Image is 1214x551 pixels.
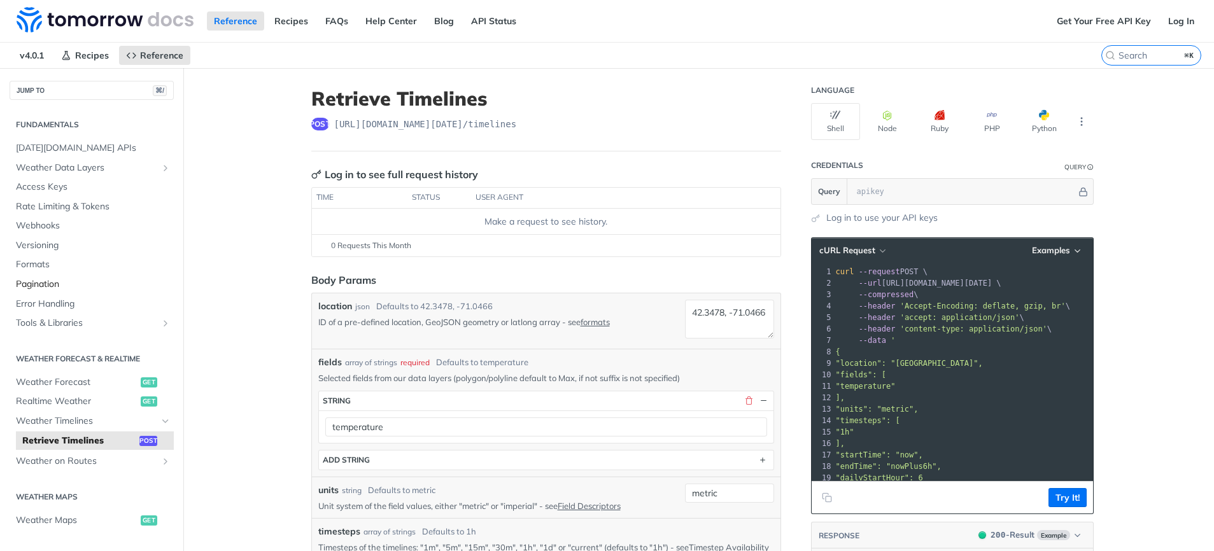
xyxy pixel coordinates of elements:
button: Try It! [1048,488,1087,507]
span: [URL][DOMAIN_NAME][DATE] \ [836,279,1001,288]
div: QueryInformation [1064,162,1094,172]
button: Query [812,179,847,204]
span: \ [836,324,1052,333]
button: 200200-ResultExample [972,529,1086,541]
div: Credentials [811,160,863,171]
button: Show subpages for Weather on Routes [160,456,171,466]
a: Rate Limiting & Tokens [10,197,174,216]
span: Rate Limiting & Tokens [16,200,171,213]
button: Copy to clipboard [818,488,836,507]
span: Example [1037,530,1070,540]
span: timesteps [318,525,360,538]
span: get [141,377,157,387]
a: Pagination [10,275,174,294]
kbd: ⌘K [1182,49,1197,62]
span: fields [318,356,342,369]
div: 15 [812,426,833,438]
span: "temperature" [836,382,896,391]
div: Body Params [311,272,376,288]
div: 18 [812,461,833,472]
input: apikey [851,179,1076,204]
span: get [141,396,157,407]
span: ' [891,336,895,345]
button: RESPONSE [818,529,860,542]
div: 4 [812,300,833,312]
span: Webhooks [16,220,171,232]
span: post [311,118,329,130]
span: --compressed [859,290,914,299]
a: Log In [1161,11,1201,31]
label: location [318,300,352,313]
a: Log in to use your API keys [826,211,938,225]
textarea: 42.3478, -71.0466 [685,300,774,338]
div: 7 [812,335,833,346]
th: status [407,188,471,208]
div: 11 [812,380,833,392]
span: ], [836,439,845,448]
a: Weather Data LayersShow subpages for Weather Data Layers [10,158,174,178]
span: Weather on Routes [16,455,157,468]
span: --data [859,336,886,345]
span: \ [836,302,1071,310]
a: Access Keys [10,178,174,197]
svg: More ellipsis [1076,116,1087,127]
span: Realtime Weather [16,395,138,408]
a: Webhooks [10,216,174,235]
button: Python [1020,103,1069,140]
a: Reference [207,11,264,31]
div: 8 [812,346,833,358]
span: Recipes [75,50,109,61]
a: Help Center [358,11,424,31]
a: Recipes [267,11,315,31]
div: array of strings [345,357,397,368]
button: PHP [968,103,1017,140]
div: 6 [812,323,833,335]
div: 5 [812,312,833,323]
div: 1 [812,266,833,277]
span: Query [818,186,840,197]
div: 19 [812,472,833,484]
span: curl [836,267,854,276]
div: 10 [812,369,833,380]
span: Weather Maps [16,514,138,527]
div: 9 [812,358,833,369]
div: Query [1064,162,1086,172]
span: post [139,436,157,446]
a: Realtime Weatherget [10,392,174,411]
a: Tools & LibrariesShow subpages for Tools & Libraries [10,314,174,333]
button: Ruby [915,103,964,140]
a: Reference [119,46,190,65]
span: Weather Timelines [16,415,157,428]
span: "timesteps": [ [836,416,900,425]
button: Examples [1027,244,1087,257]
a: FAQs [318,11,355,31]
a: Error Handling [10,295,174,314]
span: --header [859,313,896,322]
span: Access Keys [16,181,171,193]
span: 'content-type: application/json' [900,324,1047,333]
a: Weather TimelinesHide subpages for Weather Timelines [10,412,174,431]
span: cURL Request [819,245,875,256]
div: Defaults to 42.3478, -71.0466 [376,300,493,313]
div: 12 [812,392,833,403]
th: time [312,188,407,208]
button: Shell [811,103,860,140]
span: 200 [991,530,1005,540]
th: user agent [471,188,755,208]
div: Make a request to see history. [316,215,775,228]
span: "dailyStartHour": 6 [836,473,923,482]
span: 'accept: application/json' [900,313,1020,322]
span: "1h" [836,428,854,436]
div: Defaults to temperature [436,356,528,369]
div: - Result [991,529,1034,541]
div: 3 [812,289,833,300]
div: 16 [812,438,833,449]
div: Language [811,85,854,95]
span: --request [859,267,900,276]
h2: Fundamentals [10,119,174,130]
button: ADD string [319,450,773,470]
div: Defaults to 1h [422,526,476,538]
div: array of strings [363,526,416,538]
span: \ [836,313,1024,322]
span: "endTime": "nowPlus6h", [836,462,942,471]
